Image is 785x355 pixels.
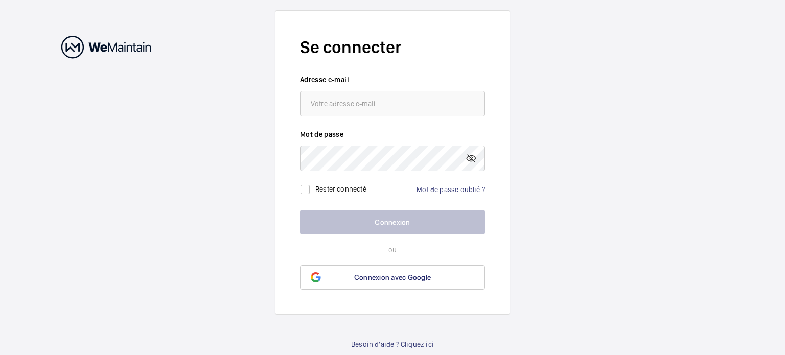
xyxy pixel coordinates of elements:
h2: Se connecter [300,35,485,59]
label: Mot de passe [300,129,485,139]
a: Mot de passe oublié ? [417,185,485,194]
button: Connexion [300,210,485,234]
label: Adresse e-mail [300,75,485,85]
span: Connexion avec Google [354,273,431,281]
a: Besoin d'aide ? Cliquez ici [351,339,434,349]
input: Votre adresse e-mail [300,91,485,116]
label: Rester connecté [315,185,366,193]
p: ou [300,245,485,255]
